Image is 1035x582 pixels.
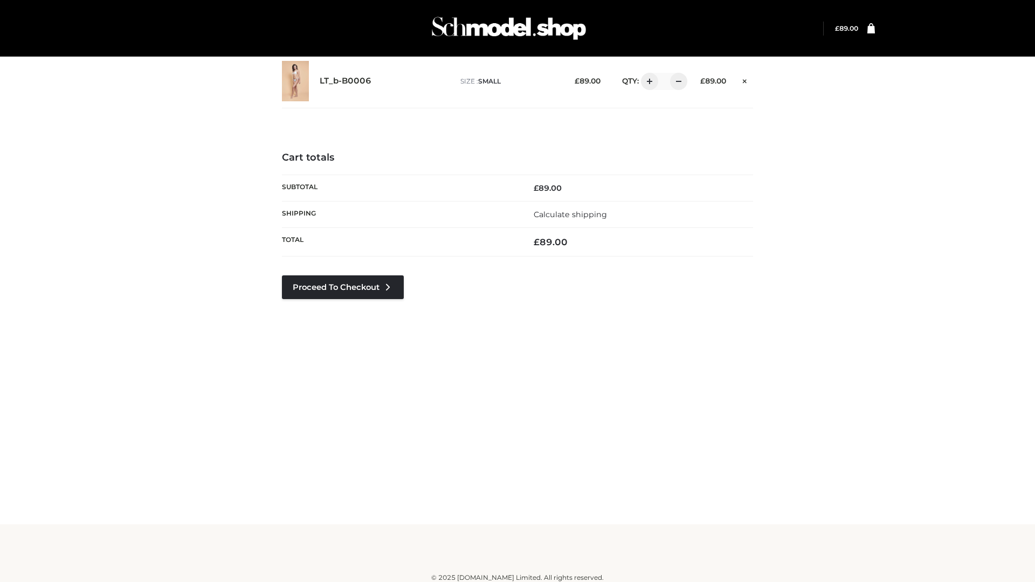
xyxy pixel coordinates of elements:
a: LT_b-B0006 [320,76,371,86]
img: Schmodel Admin 964 [428,7,590,50]
th: Shipping [282,201,517,227]
a: Remove this item [737,73,753,87]
span: SMALL [478,77,501,85]
bdi: 89.00 [575,77,601,85]
a: Proceed to Checkout [282,275,404,299]
th: Total [282,228,517,257]
div: QTY: [611,73,684,90]
a: £89.00 [835,24,858,32]
bdi: 89.00 [534,183,562,193]
h4: Cart totals [282,152,753,164]
span: £ [700,77,705,85]
img: LT_b-B0006 - SMALL [282,61,309,101]
span: £ [835,24,839,32]
bdi: 89.00 [534,237,568,247]
span: £ [575,77,579,85]
bdi: 89.00 [700,77,726,85]
span: £ [534,237,540,247]
p: size : [460,77,558,86]
a: Calculate shipping [534,210,607,219]
bdi: 89.00 [835,24,858,32]
th: Subtotal [282,175,517,201]
span: £ [534,183,539,193]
